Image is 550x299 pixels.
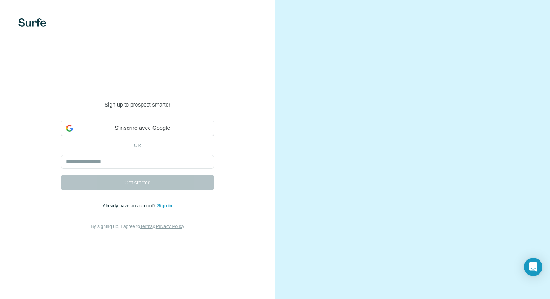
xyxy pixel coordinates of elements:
[61,101,214,108] p: Sign up to prospect smarter
[61,121,214,136] div: S'inscrire avec Google
[18,18,46,27] img: Surfe's logo
[524,258,542,276] div: Open Intercom Messenger
[61,69,214,99] h1: Welcome to [GEOGRAPHIC_DATA]
[157,203,172,208] a: Sign in
[156,224,184,229] a: Privacy Policy
[76,124,209,132] span: S'inscrire avec Google
[125,142,150,149] p: or
[91,224,184,229] span: By signing up, I agree to &
[140,224,153,229] a: Terms
[103,203,157,208] span: Already have an account?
